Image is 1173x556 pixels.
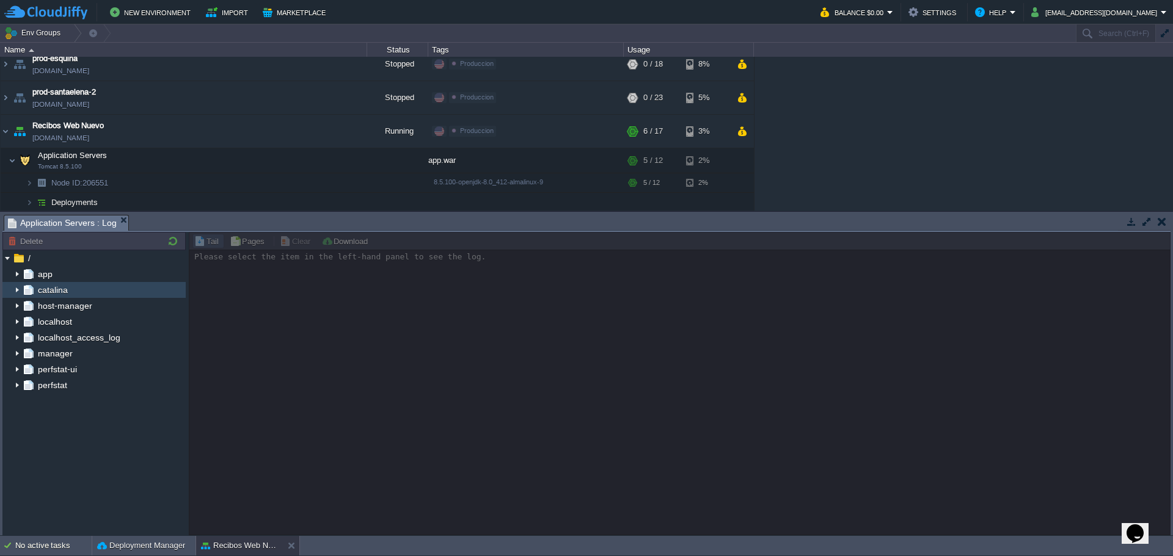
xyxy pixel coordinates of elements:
button: [EMAIL_ADDRESS][DOMAIN_NAME] [1031,5,1161,20]
img: AMDAwAAAACH5BAEAAAAALAAAAAABAAEAAAICRAEAOw== [29,49,34,52]
span: Application Servers : Log [8,215,117,231]
a: Recibos Web Nuevo [32,120,104,132]
button: New Environment [110,5,194,20]
span: Node ID: [51,179,82,188]
button: Import [206,5,252,20]
span: Produccion [460,128,494,135]
img: AMDAwAAAACH5BAEAAAAALAAAAAABAAEAAAICRAEAOw== [11,82,28,115]
div: 2% [686,149,726,173]
a: catalina [35,284,70,295]
span: Produccion [460,94,494,101]
a: Node ID:206551 [50,178,110,189]
span: Tomcat 8.5.100 [38,164,82,171]
a: Application ServersTomcat 8.5.100 [37,151,109,161]
img: AMDAwAAAACH5BAEAAAAALAAAAAABAAEAAAICRAEAOw== [9,149,16,173]
button: Delete [8,236,46,247]
img: AMDAwAAAACH5BAEAAAAALAAAAAABAAEAAAICRAEAOw== [33,174,50,193]
div: 5% [686,82,726,115]
img: AMDAwAAAACH5BAEAAAAALAAAAAABAAEAAAICRAEAOw== [33,193,50,212]
a: perfstat-ui [35,364,79,375]
button: Marketplace [263,5,329,20]
div: Stopped [367,82,428,115]
div: Status [368,43,428,57]
button: Deployment Manager [97,540,185,552]
button: Recibos Web Nuevo [201,540,278,552]
div: Stopped [367,48,428,81]
span: Produccion [460,60,494,68]
img: AMDAwAAAACH5BAEAAAAALAAAAAABAAEAAAICRAEAOw== [26,174,33,193]
span: 206551 [50,178,110,189]
a: [DOMAIN_NAME] [32,99,89,111]
div: Tags [429,43,623,57]
img: AMDAwAAAACH5BAEAAAAALAAAAAABAAEAAAICRAEAOw== [26,193,33,212]
button: Env Groups [4,24,65,42]
button: Settings [908,5,960,20]
a: [DOMAIN_NAME] [32,132,89,145]
div: 0 / 18 [643,48,663,81]
button: Help [975,5,1010,20]
a: manager [35,348,75,359]
a: localhost_access_log [35,332,122,343]
div: app.war [428,149,624,173]
a: app [35,269,54,280]
div: 5 / 12 [643,174,660,193]
div: 2% [686,174,726,193]
span: 8.5.100-openjdk-8.0_412-almalinux-9 [434,179,543,186]
div: 6 / 17 [643,115,663,148]
a: localhost [35,316,74,327]
a: prod-esquina [32,53,78,65]
img: AMDAwAAAACH5BAEAAAAALAAAAAABAAEAAAICRAEAOw== [11,48,28,81]
div: Running [367,115,428,148]
iframe: chat widget [1122,507,1161,544]
img: AMDAwAAAACH5BAEAAAAALAAAAAABAAEAAAICRAEAOw== [1,48,10,81]
div: No active tasks [15,536,92,555]
a: / [26,253,32,264]
a: [DOMAIN_NAME] [32,65,89,78]
div: 0 / 23 [643,82,663,115]
a: host-manager [35,300,94,311]
button: Balance $0.00 [820,5,887,20]
img: AMDAwAAAACH5BAEAAAAALAAAAAABAAEAAAICRAEAOw== [1,115,10,148]
div: Name [1,43,367,57]
div: 5 / 12 [643,149,663,173]
img: AMDAwAAAACH5BAEAAAAALAAAAAABAAEAAAICRAEAOw== [1,82,10,115]
img: AMDAwAAAACH5BAEAAAAALAAAAAABAAEAAAICRAEAOw== [16,149,34,173]
img: CloudJiffy [4,5,87,20]
div: 8% [686,48,726,81]
span: Application Servers [37,151,109,161]
img: AMDAwAAAACH5BAEAAAAALAAAAAABAAEAAAICRAEAOw== [11,115,28,148]
a: perfstat [35,380,69,391]
a: Deployments [50,198,100,208]
a: prod-santaelena-2 [32,87,96,99]
div: 3% [686,115,726,148]
div: Usage [624,43,753,57]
